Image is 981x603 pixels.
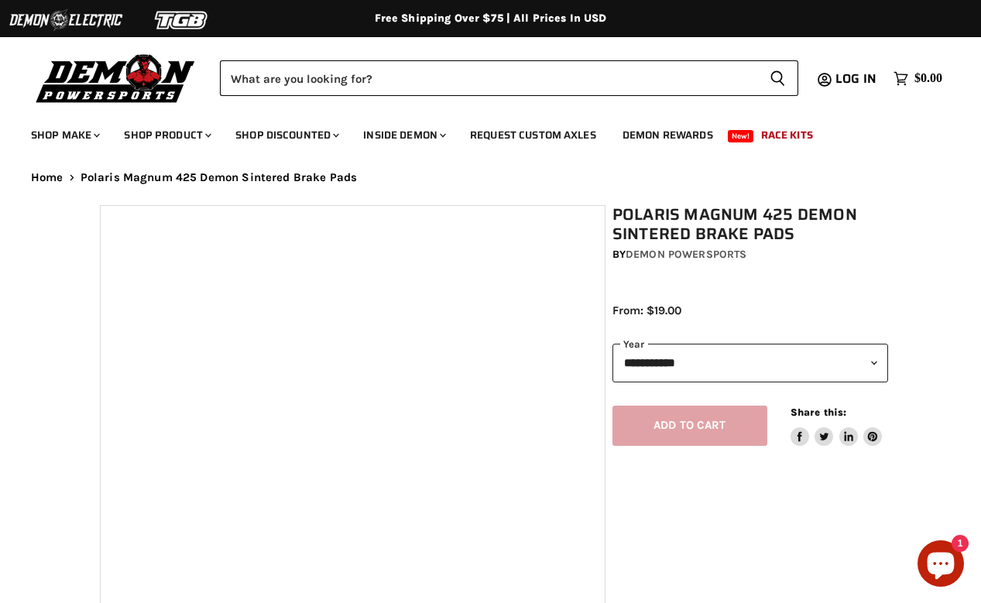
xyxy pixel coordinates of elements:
span: From: $19.00 [612,303,681,317]
h1: Polaris Magnum 425 Demon Sintered Brake Pads [612,205,888,244]
img: Demon Electric Logo 2 [8,5,124,35]
img: Demon Powersports [31,50,201,105]
img: TGB Logo 2 [124,5,240,35]
span: $0.00 [914,71,942,86]
a: Shop Product [112,119,221,151]
span: New! [728,130,754,142]
span: Log in [835,69,876,88]
a: Log in [828,72,886,86]
a: Race Kits [749,119,825,151]
form: Product [220,60,798,96]
span: Share this: [791,406,846,418]
input: Search [220,60,757,96]
a: Shop Discounted [224,119,348,151]
inbox-online-store-chat: Shopify online store chat [913,540,969,591]
ul: Main menu [19,113,938,151]
div: by [612,246,888,263]
a: Demon Powersports [626,248,746,261]
a: Inside Demon [352,119,455,151]
button: Search [757,60,798,96]
select: year [612,344,888,382]
aside: Share this: [791,406,883,447]
a: Home [31,171,63,184]
a: Shop Make [19,119,109,151]
span: Polaris Magnum 425 Demon Sintered Brake Pads [81,171,358,184]
a: Request Custom Axles [458,119,608,151]
a: $0.00 [886,67,950,90]
a: Demon Rewards [611,119,725,151]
